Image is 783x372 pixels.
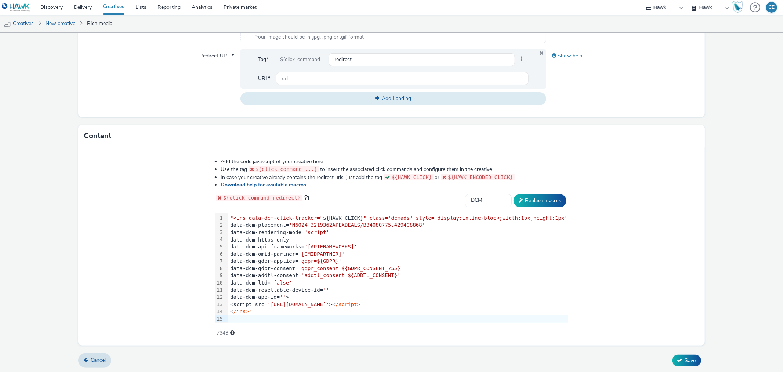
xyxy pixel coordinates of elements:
[274,53,329,66] div: ${click_command_
[228,251,568,258] div: data-dcm-omid-partner=
[78,353,111,367] a: Cancel
[217,329,228,337] span: 7343
[215,272,224,279] div: 9
[228,229,568,236] div: data-dcm-rendering-mode=
[228,301,568,308] div: <script src= ><
[228,308,568,315] div: <
[4,20,11,28] img: mobile
[392,174,432,180] span: ${HAWK_CLICK}
[546,49,699,62] div: Show help
[228,272,568,279] div: data-dcm-addtl-consent=
[223,195,301,201] span: ${click_command_redirect}
[215,294,224,301] div: 12
[91,357,106,364] span: Cancel
[305,229,329,235] span: 'script'
[215,301,224,308] div: 13
[240,92,546,105] button: Add Landing
[323,287,329,293] span: ''
[215,243,224,251] div: 5
[271,280,292,286] span: 'false'
[228,265,568,272] div: data-dcm-gdpr-consent=
[215,222,224,229] div: 2
[221,158,568,165] li: Add the code javascript of your creative here.
[769,2,775,13] div: CE
[228,215,568,222] div: ${HAWK_CLICK}
[304,195,309,200] span: copy to clipboard
[255,33,364,41] span: Your image should be in .jpg, .png or .gif format
[305,244,357,250] span: '[APIFRAMEWORKS]'
[280,294,286,300] span: ''
[215,287,224,294] div: 11
[215,265,224,272] div: 8
[221,165,568,173] li: Use the tag to insert the associated click commands and configure them in the creative.
[215,251,224,258] div: 6
[230,329,235,337] div: Maximum recommended length: 3000 characters.
[2,3,30,12] img: undefined Logo
[233,308,252,314] span: /ins>"
[448,174,513,180] span: ${HAWK_ENCODED_CLICK}
[298,265,404,271] span: 'gdpr_consent=${GDPR_CONSENT_755}'
[228,222,568,229] div: data-dcm-placement=
[289,222,425,228] span: 'N6024.3219362APEXDEALS/B34080775.429408868'
[228,236,568,244] div: data-dcm-https-only
[514,194,566,207] button: Replace macros
[215,258,224,265] div: 7
[42,15,79,32] a: New creative
[228,294,568,301] div: data-dcm-app-id= >
[685,357,696,364] span: Save
[732,1,746,13] a: Hawk Academy
[215,215,224,222] div: 1
[215,315,224,323] div: 15
[221,181,310,188] a: Download help for available macros.
[382,95,411,102] span: Add Landing
[298,258,342,264] span: 'gdpr=${GDPR}'
[255,166,318,172] span: ${click_command_...}
[228,279,568,287] div: data-dcm-ltd=
[228,287,568,294] div: data-dcm-resettable-device-id=
[363,215,568,221] span: " class='dcmads' style='display:inline-block;width:1px;height:1px'
[83,15,116,32] a: Rich media
[196,49,237,60] label: Redirect URL *
[301,272,400,278] span: 'addtl_consent=${ADDTL_CONSENT}'
[672,355,701,366] button: Save
[228,258,568,265] div: data-dcm-gdpr-applies=
[84,130,111,142] h3: Content
[215,279,224,287] div: 10
[267,301,329,307] span: '[URL][DOMAIN_NAME]'
[298,251,345,257] span: '[OMIDPARTNER]'
[228,243,568,251] div: data-dcm-api-frameworks=
[215,229,224,236] div: 3
[221,174,568,181] li: In case your creative already contains the redirect urls, just add the tag or
[515,53,529,66] span: }
[276,72,528,85] input: url...
[230,215,323,221] span: "<ins data-dcm-click-tracker="
[336,301,360,307] span: /script>
[215,236,224,243] div: 4
[215,308,224,315] div: 14
[732,1,743,13] img: Hawk Academy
